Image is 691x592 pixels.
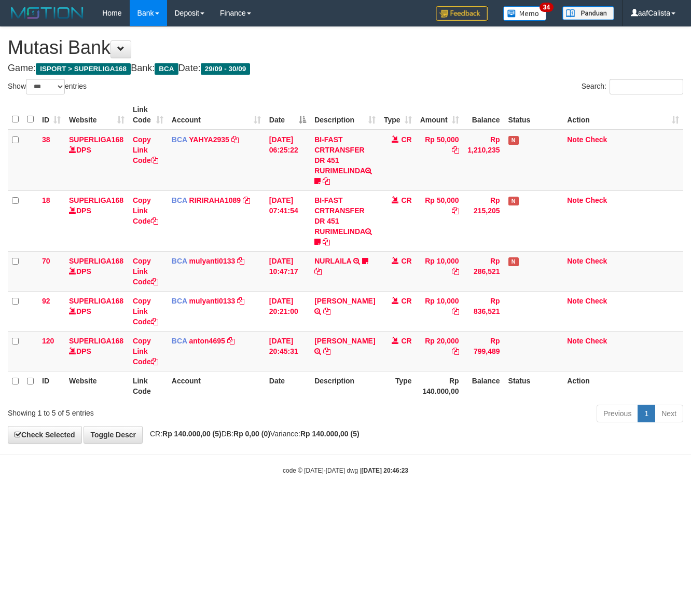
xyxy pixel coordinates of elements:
[237,297,244,305] a: Copy mulyanti0133 to clipboard
[265,251,310,291] td: [DATE] 10:47:17
[42,337,54,345] span: 120
[38,371,65,401] th: ID
[237,257,244,265] a: Copy mulyanti0133 to clipboard
[168,371,265,401] th: Account
[265,130,310,191] td: [DATE] 06:25:22
[189,257,236,265] a: mulyanti0133
[227,337,234,345] a: Copy anton4695 to clipboard
[133,297,158,326] a: Copy Link Code
[65,100,129,130] th: Website: activate to sort column ascending
[265,100,310,130] th: Date: activate to sort column descending
[189,196,241,204] a: RIRIRAHA1089
[562,6,614,20] img: panduan.png
[416,331,463,371] td: Rp 20,000
[401,135,411,144] span: CR
[65,251,129,291] td: DPS
[265,331,310,371] td: [DATE] 20:45:31
[310,190,379,251] td: BI-FAST CRTRANSFER DR 451 RURIMELINDA
[585,337,607,345] a: Check
[129,371,168,401] th: Link Code
[42,297,50,305] span: 92
[65,371,129,401] th: Website
[133,257,158,286] a: Copy Link Code
[508,136,519,145] span: Has Note
[231,135,239,144] a: Copy YAHYA2935 to clipboard
[8,37,683,58] h1: Mutasi Bank
[129,100,168,130] th: Link Code: activate to sort column ascending
[265,371,310,401] th: Date
[567,297,583,305] a: Note
[380,100,416,130] th: Type: activate to sort column ascending
[310,130,379,191] td: BI-FAST CRTRANSFER DR 451 RURIMELINDA
[463,251,504,291] td: Rp 286,521
[233,430,270,438] strong: Rp 0,00 (0)
[503,6,547,21] img: Button%20Memo.svg
[162,430,222,438] strong: Rp 140.000,00 (5)
[416,100,463,130] th: Amount: activate to sort column ascending
[655,405,683,422] a: Next
[508,257,519,266] span: Has Note
[452,347,459,355] a: Copy Rp 20,000 to clipboard
[84,426,143,444] a: Toggle Descr
[582,79,683,94] label: Search:
[567,196,583,204] a: Note
[155,63,178,75] span: BCA
[567,337,583,345] a: Note
[323,238,330,246] a: Copy BI-FAST CRTRANSFER DR 451 RURIMELINDA to clipboard
[133,135,158,164] a: Copy Link Code
[567,135,583,144] a: Note
[504,371,563,401] th: Status
[540,3,554,12] span: 34
[133,196,158,225] a: Copy Link Code
[314,267,322,276] a: Copy NURLAILA to clipboard
[323,307,330,315] a: Copy DENNY KURNIAWAN to clipboard
[452,267,459,276] a: Copy Rp 10,000 to clipboard
[65,331,129,371] td: DPS
[201,63,251,75] span: 29/09 - 30/09
[189,337,225,345] a: anton4695
[585,297,607,305] a: Check
[504,100,563,130] th: Status
[145,430,360,438] span: CR: DB: Variance:
[69,337,123,345] a: SUPERLIGA168
[8,63,683,74] h4: Game: Bank: Date:
[401,196,411,204] span: CR
[265,190,310,251] td: [DATE] 07:41:54
[243,196,250,204] a: Copy RIRIRAHA1089 to clipboard
[172,297,187,305] span: BCA
[585,257,607,265] a: Check
[508,197,519,205] span: Has Note
[563,100,683,130] th: Action: activate to sort column ascending
[172,337,187,345] span: BCA
[133,337,158,366] a: Copy Link Code
[189,135,229,144] a: YAHYA2935
[26,79,65,94] select: Showentries
[265,291,310,331] td: [DATE] 20:21:00
[69,135,123,144] a: SUPERLIGA168
[597,405,638,422] a: Previous
[416,371,463,401] th: Rp 140.000,00
[610,79,683,94] input: Search:
[42,257,50,265] span: 70
[362,467,408,474] strong: [DATE] 20:46:23
[172,135,187,144] span: BCA
[463,190,504,251] td: Rp 215,205
[401,337,411,345] span: CR
[323,177,330,185] a: Copy BI-FAST CRTRANSFER DR 451 RURIMELINDA to clipboard
[69,257,123,265] a: SUPERLIGA168
[463,100,504,130] th: Balance
[416,251,463,291] td: Rp 10,000
[452,307,459,315] a: Copy Rp 10,000 to clipboard
[452,146,459,154] a: Copy Rp 50,000 to clipboard
[452,206,459,215] a: Copy Rp 50,000 to clipboard
[436,6,488,21] img: Feedback.jpg
[314,257,351,265] a: NURLAILA
[69,297,123,305] a: SUPERLIGA168
[314,337,375,345] a: [PERSON_NAME]
[69,196,123,204] a: SUPERLIGA168
[463,371,504,401] th: Balance
[172,257,187,265] span: BCA
[8,79,87,94] label: Show entries
[401,257,411,265] span: CR
[585,196,607,204] a: Check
